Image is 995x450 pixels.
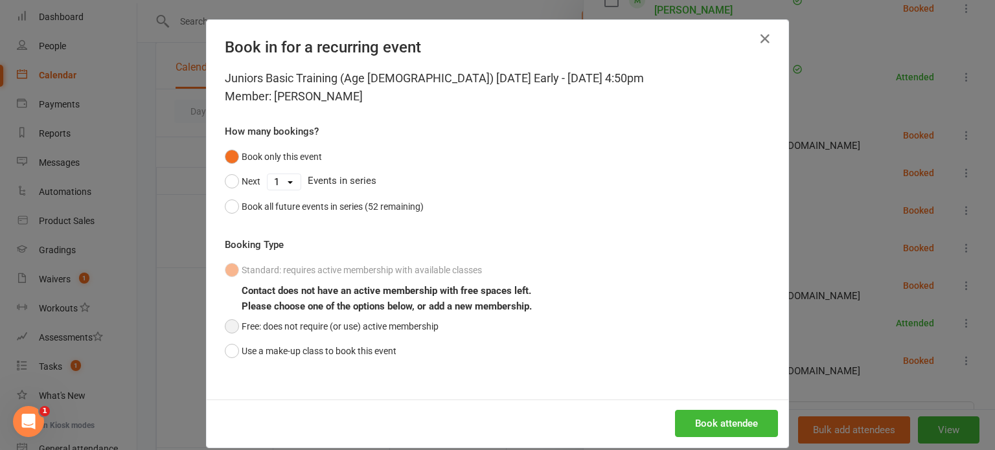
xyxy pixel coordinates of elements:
h4: Book in for a recurring event [225,38,770,56]
span: 1 [40,406,50,416]
div: Events in series [225,169,770,194]
div: Book all future events in series (52 remaining) [242,199,424,214]
b: Contact does not have an active membership with free spaces left. [242,285,531,297]
button: Next [225,169,260,194]
button: Book attendee [675,410,778,437]
button: Use a make-up class to book this event [225,339,396,363]
label: How many bookings? [225,124,319,139]
button: Book all future events in series (52 remaining) [225,194,424,219]
label: Booking Type [225,237,284,253]
div: Juniors Basic Training (Age [DEMOGRAPHIC_DATA]) [DATE] Early - [DATE] 4:50pm Member: [PERSON_NAME] [225,69,770,106]
iframe: Intercom live chat [13,406,44,437]
button: Book only this event [225,144,322,169]
button: Close [755,28,775,49]
button: Free: does not require (or use) active membership [225,314,439,339]
b: Please choose one of the options below, or add a new membership. [242,300,532,312]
